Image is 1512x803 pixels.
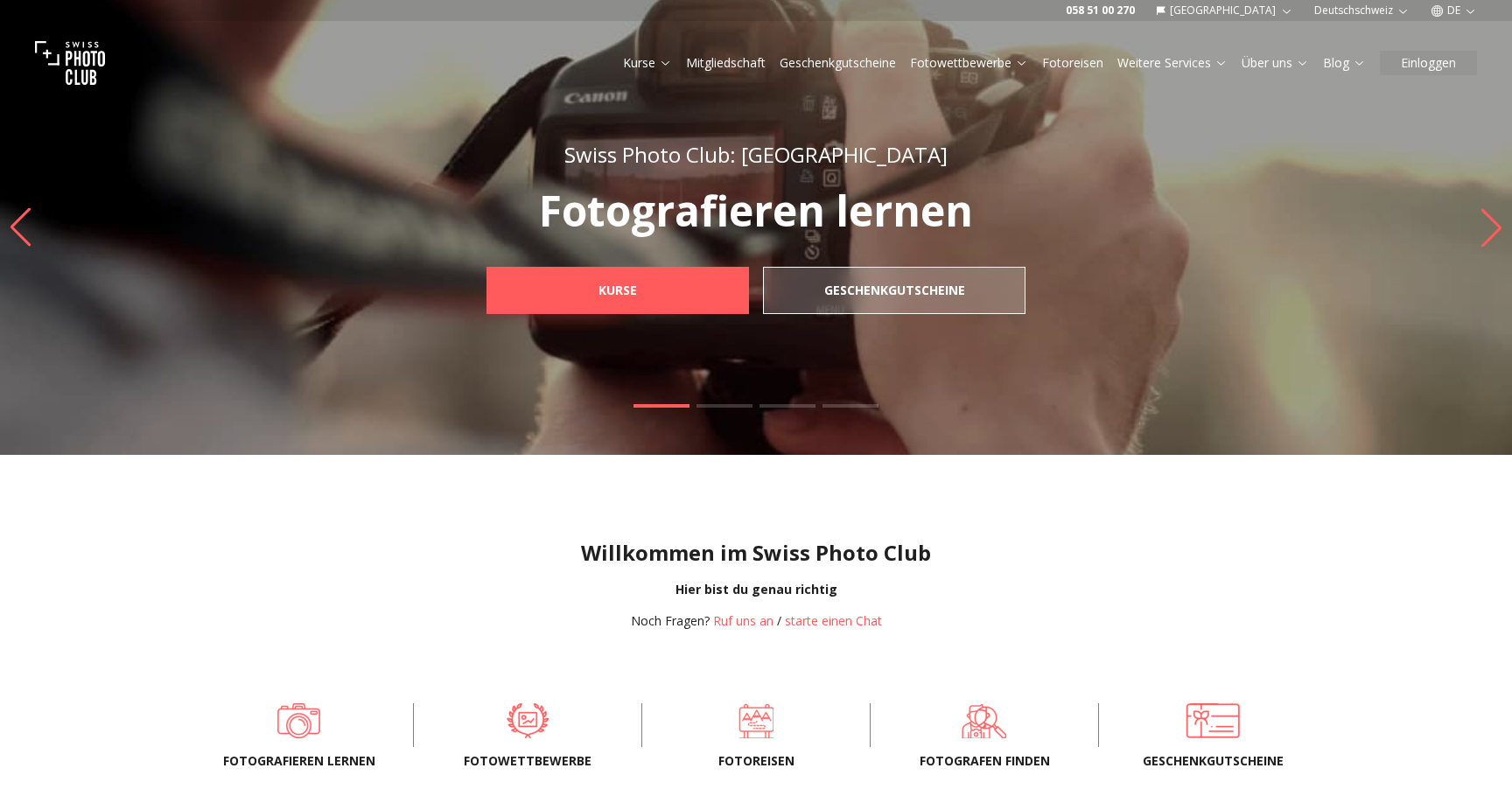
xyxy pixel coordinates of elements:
[1380,51,1477,75] button: Einloggen
[899,703,1070,738] a: Fotografen finden
[824,282,965,299] b: Geschenkgutscheine
[1127,752,1298,770] span: Geschenkgutscheine
[14,581,1498,598] div: Hier bist du genau richtig
[213,752,385,770] span: Fotografieren lernen
[899,752,1070,770] span: Fotografen finden
[448,190,1064,232] p: Fotografieren lernen
[679,51,773,75] button: Mitgliedschaft
[623,54,672,72] a: Kurse
[564,140,948,169] span: Swiss Photo Club: [GEOGRAPHIC_DATA]
[631,612,710,629] span: Noch Fragen?
[14,539,1498,567] h1: Willkommen im Swiss Photo Club
[442,703,613,738] a: Fotowettbewerbe
[486,267,749,314] a: Kurse
[670,752,842,770] span: Fotoreisen
[1316,51,1373,75] button: Blog
[670,703,842,738] a: Fotoreisen
[785,612,882,630] button: starte einen Chat
[713,612,773,629] a: Ruf uns an
[903,51,1035,75] button: Fotowettbewerbe
[631,612,882,630] div: /
[1110,51,1235,75] button: Weitere Services
[1035,51,1110,75] button: Fotoreisen
[1323,54,1366,72] a: Blog
[1127,703,1298,738] a: Geschenkgutscheine
[213,703,385,738] a: Fotografieren lernen
[616,51,679,75] button: Kurse
[910,54,1028,72] a: Fotowettbewerbe
[1235,51,1316,75] button: Über uns
[686,54,766,72] a: Mitgliedschaft
[442,752,613,770] span: Fotowettbewerbe
[1042,54,1103,72] a: Fotoreisen
[1066,3,1135,17] a: 058 51 00 270
[1117,54,1228,72] a: Weitere Services
[763,267,1025,314] a: Geschenkgutscheine
[35,28,105,98] img: Swiss photo club
[773,51,903,75] button: Geschenkgutscheine
[1242,54,1309,72] a: Über uns
[598,282,637,299] b: Kurse
[780,54,896,72] a: Geschenkgutscheine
